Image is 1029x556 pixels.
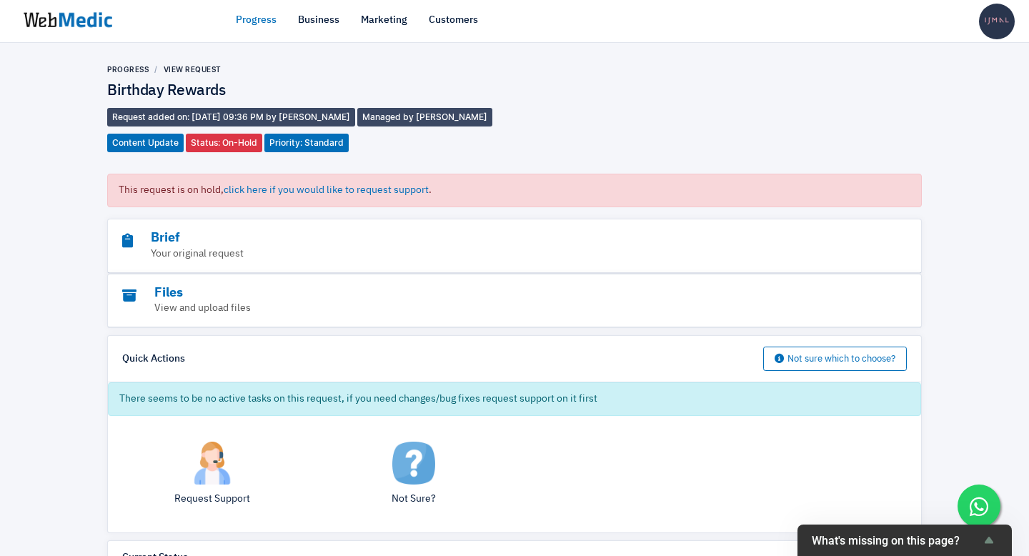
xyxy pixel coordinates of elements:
[122,230,828,247] h3: Brief
[429,13,478,28] a: Customers
[392,442,435,485] img: not-sure.png
[357,108,492,126] span: Managed by [PERSON_NAME]
[107,65,149,74] a: Progress
[191,442,234,485] img: support.png
[108,382,921,416] div: There seems to be no active tasks on this request, if you need changes/bug fixes request support ...
[264,134,349,152] span: Priority: Standard
[812,534,980,547] span: What's missing on this page?
[122,492,302,507] p: Request Support
[763,347,907,371] button: Not sure which to choose?
[107,174,922,207] div: This request is on hold, .
[122,285,828,302] h3: Files
[122,353,185,366] h6: Quick Actions
[107,108,355,126] span: Request added on: [DATE] 09:36 PM by [PERSON_NAME]
[236,13,277,28] a: Progress
[107,82,514,101] h4: Birthday Rewards
[361,13,407,28] a: Marketing
[122,301,828,316] p: View and upload files
[324,492,504,507] p: Not Sure?
[107,134,184,152] span: Content Update
[298,13,339,28] a: Business
[122,247,828,262] p: Your original request
[186,134,262,152] span: Status: On-Hold
[164,65,222,74] a: View Request
[224,185,429,195] span: click here if you would like to request support
[107,64,514,75] nav: breadcrumb
[812,532,998,549] button: Show survey - What's missing on this page?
